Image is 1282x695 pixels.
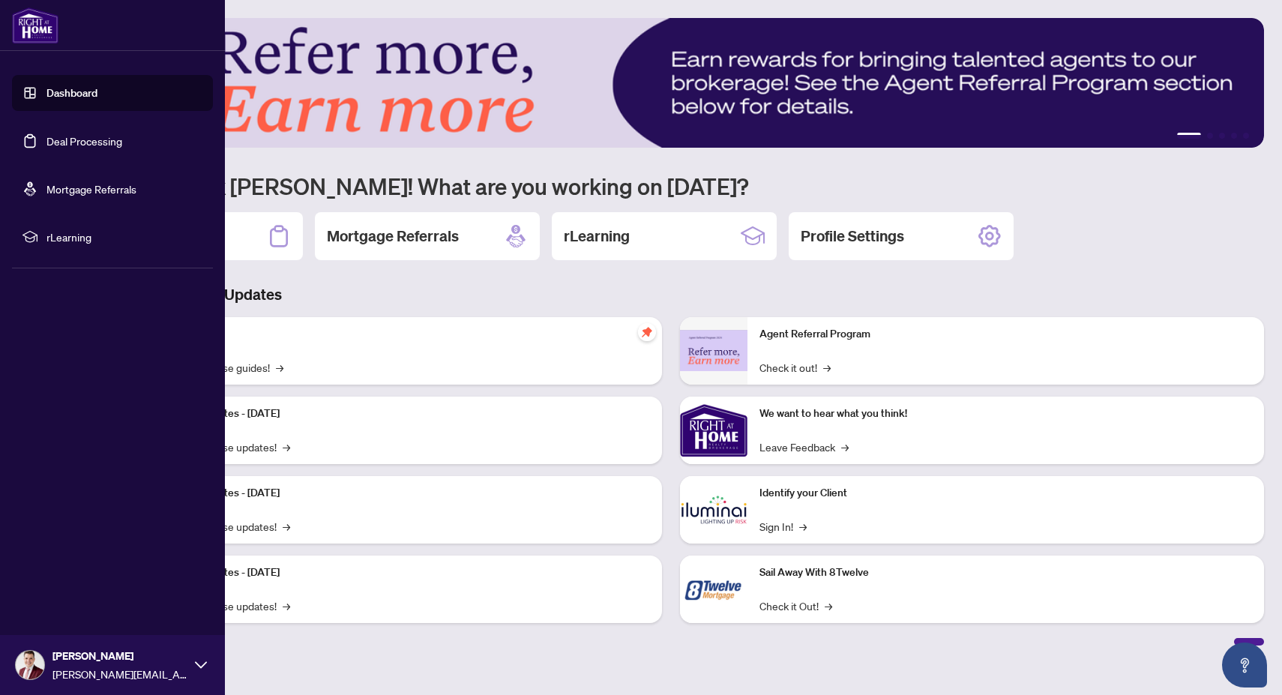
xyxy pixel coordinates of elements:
span: [PERSON_NAME][EMAIL_ADDRESS][DOMAIN_NAME] [52,666,187,682]
img: Slide 0 [78,18,1264,148]
a: Sign In!→ [759,518,807,535]
img: Profile Icon [16,651,44,679]
a: Leave Feedback→ [759,439,849,455]
span: → [825,598,832,614]
button: 1 [1177,133,1201,139]
a: Check it out!→ [759,359,831,376]
img: Sail Away With 8Twelve [680,556,747,623]
p: Platform Updates - [DATE] [157,406,650,422]
h2: Profile Settings [801,226,904,247]
p: Platform Updates - [DATE] [157,485,650,502]
span: → [283,518,290,535]
a: Check it Out!→ [759,598,832,614]
img: We want to hear what you think! [680,397,747,464]
p: Sail Away With 8Twelve [759,565,1252,581]
span: pushpin [638,323,656,341]
span: → [276,359,283,376]
button: Open asap [1222,643,1267,688]
h1: Welcome back [PERSON_NAME]! What are you working on [DATE]? [78,172,1264,200]
button: 4 [1231,133,1237,139]
button: 5 [1243,133,1249,139]
p: We want to hear what you think! [759,406,1252,422]
p: Platform Updates - [DATE] [157,565,650,581]
span: → [823,359,831,376]
span: → [799,518,807,535]
p: Agent Referral Program [759,326,1252,343]
p: Self-Help [157,326,650,343]
span: → [283,439,290,455]
img: Agent Referral Program [680,330,747,371]
span: → [283,598,290,614]
button: 3 [1219,133,1225,139]
button: 2 [1207,133,1213,139]
span: [PERSON_NAME] [52,648,187,664]
span: → [841,439,849,455]
h3: Brokerage & Industry Updates [78,284,1264,305]
a: Mortgage Referrals [46,182,136,196]
h2: rLearning [564,226,630,247]
h2: Mortgage Referrals [327,226,459,247]
a: Dashboard [46,86,97,100]
p: Identify your Client [759,485,1252,502]
img: Identify your Client [680,476,747,544]
a: Deal Processing [46,134,122,148]
span: rLearning [46,229,202,245]
img: logo [12,7,58,43]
